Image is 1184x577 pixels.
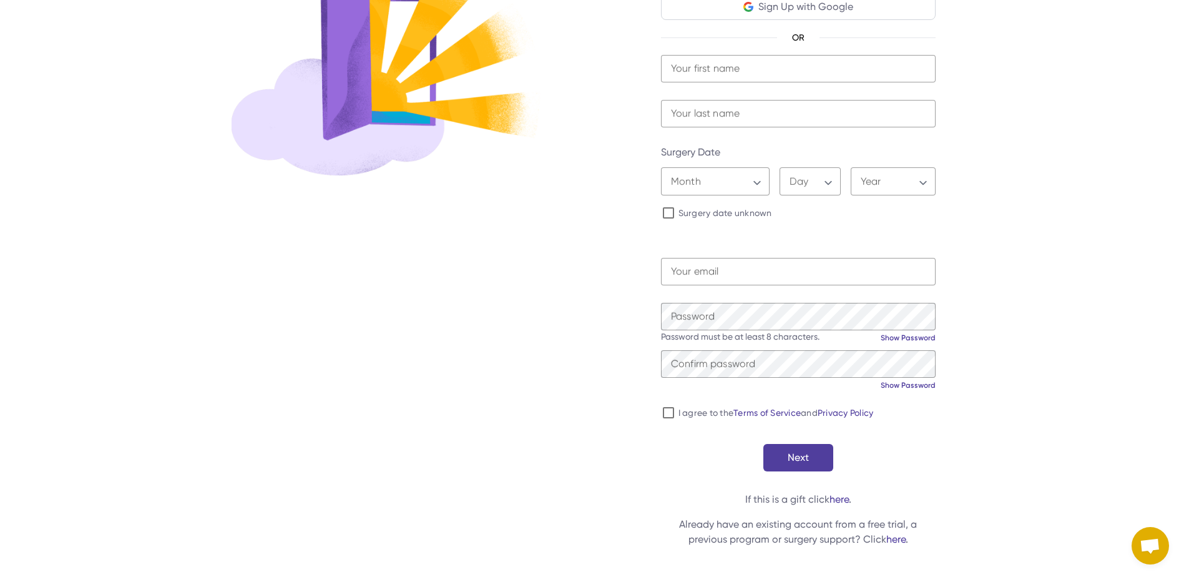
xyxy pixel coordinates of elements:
label: I agree to the and [676,407,874,419]
div: Already have an existing account from a free trial, a previous program or surgery support? Click . [661,517,936,547]
label: Surgery date unknown [676,207,772,219]
span: OR [777,30,820,45]
label: Surgery Date [661,145,936,160]
a: here [886,533,906,545]
div: Password must be at least 8 characters. [661,330,820,343]
a: Show Password [881,333,936,343]
a: Terms of Service [733,408,801,418]
div: If this is a gift click . [661,492,936,507]
a: here [829,493,849,505]
button: Next [763,444,833,471]
a: Privacy Policy [818,408,874,418]
div: Open chat [1132,527,1169,565]
a: Show Password [881,380,936,390]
